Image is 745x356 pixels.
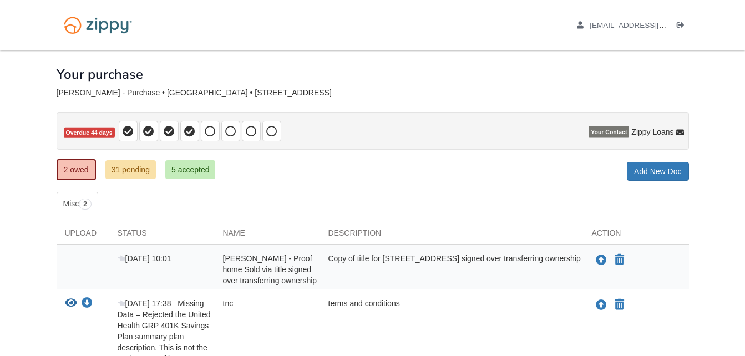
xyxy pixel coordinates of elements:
a: 5 accepted [165,160,216,179]
span: Zippy Loans [631,126,673,138]
button: Declare tnc not applicable [614,298,625,312]
span: Your Contact [589,126,629,138]
div: Copy of title for [STREET_ADDRESS] signed over transferring ownership [320,253,584,286]
span: [DATE] 10:01 [118,254,171,263]
button: Upload tnc [595,298,608,312]
a: 2 owed [57,159,96,180]
span: [PERSON_NAME] - Proof home Sold via title signed over transferring ownership [223,254,317,285]
div: Description [320,227,584,244]
a: Download tnc [82,299,93,308]
img: Logo [57,11,139,39]
button: Upload Stephanie Smits - Proof home Sold via title signed over transferring ownership [595,253,608,267]
a: Misc [57,192,98,216]
span: [DATE] 17:38 [118,299,171,308]
a: edit profile [577,21,717,32]
div: Upload [57,227,109,244]
div: [PERSON_NAME] - Purchase • [GEOGRAPHIC_DATA] • [STREET_ADDRESS] [57,88,689,98]
span: Overdue 44 days [64,128,115,138]
div: Status [109,227,215,244]
a: Add New Doc [627,162,689,181]
a: Log out [677,21,689,32]
a: 31 pending [105,160,156,179]
span: 2 [79,199,92,210]
span: ssmits01221992@gmail.com [590,21,717,29]
button: View tnc [65,298,77,309]
span: tnc [223,299,234,308]
div: Action [584,227,689,244]
button: Declare Stephanie Smits - Proof home Sold via title signed over transferring ownership not applic... [614,253,625,267]
div: Name [215,227,320,244]
h1: Your purchase [57,67,143,82]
